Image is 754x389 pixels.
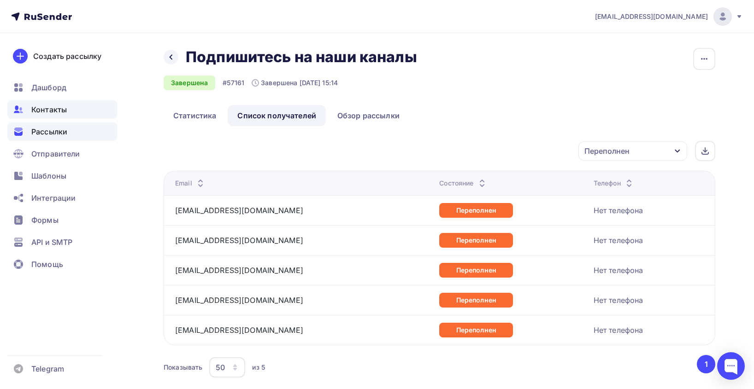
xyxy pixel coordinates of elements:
button: Go to page 1 [697,355,715,373]
div: Переполнен [584,145,630,157]
a: Шаблоны [7,167,117,185]
a: [EMAIL_ADDRESS][DOMAIN_NAME] [175,296,303,305]
div: #57161 [223,78,244,87]
div: Нет телефона [594,265,643,276]
ul: Pagination [695,355,716,373]
a: Статистика [164,105,226,126]
div: 50 [216,362,225,373]
a: Обзор рассылки [328,105,409,126]
div: Состояние [439,179,487,188]
span: Шаблоны [31,170,66,181]
div: Переполнен [439,203,513,218]
span: Рассылки [31,126,67,137]
span: Помощь [31,259,63,270]
div: Телефон [594,179,635,188]
div: Нет телефона [594,325,643,336]
a: Контакты [7,100,117,119]
a: [EMAIL_ADDRESS][DOMAIN_NAME] [175,266,303,275]
a: [EMAIL_ADDRESS][DOMAIN_NAME] [175,236,303,245]
div: Показывать [164,363,202,372]
a: [EMAIL_ADDRESS][DOMAIN_NAME] [175,325,303,335]
div: Переполнен [439,293,513,308]
div: Нет телефона [594,235,643,246]
span: Дашборд [31,82,66,93]
div: Переполнен [439,233,513,248]
div: Нет телефона [594,205,643,216]
span: API и SMTP [31,237,72,248]
span: Формы [31,215,59,226]
div: Нет телефона [594,295,643,306]
h2: Подпишитесь на наши каналы [186,48,417,66]
a: Список получателей [228,105,326,126]
span: Отправители [31,148,80,159]
div: Переполнен [439,263,513,278]
div: Создать рассылку [33,51,101,62]
a: [EMAIL_ADDRESS][DOMAIN_NAME] [595,7,743,26]
a: Формы [7,211,117,229]
div: Переполнен [439,323,513,337]
div: Email [175,179,206,188]
button: 50 [209,357,246,378]
a: Рассылки [7,122,117,141]
a: Отправители [7,145,117,163]
div: из 5 [252,363,265,372]
span: Интеграции [31,192,76,203]
div: Завершена [164,75,215,90]
span: Контакты [31,104,67,115]
span: Telegram [31,363,64,374]
a: [EMAIL_ADDRESS][DOMAIN_NAME] [175,206,303,215]
span: [EMAIL_ADDRESS][DOMAIN_NAME] [595,12,708,21]
div: Завершена [DATE] 15:14 [252,78,338,87]
button: Переполнен [578,141,688,161]
a: Дашборд [7,78,117,97]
